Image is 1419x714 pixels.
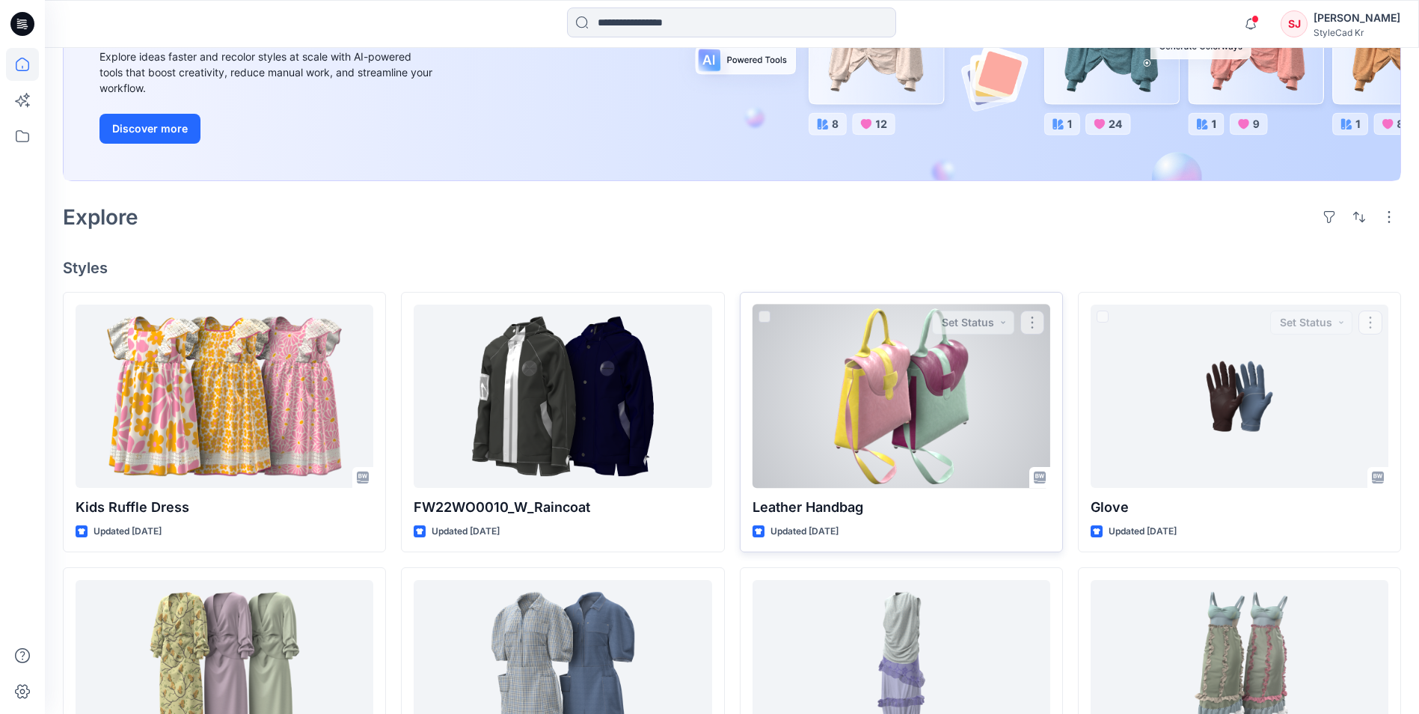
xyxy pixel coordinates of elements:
[1314,27,1400,38] div: StyleCad Kr
[76,497,373,518] p: Kids Ruffle Dress
[99,114,200,144] button: Discover more
[1109,524,1177,540] p: Updated [DATE]
[1091,497,1388,518] p: Glove
[1091,305,1388,488] a: Glove
[94,524,162,540] p: Updated [DATE]
[753,497,1050,518] p: Leather Handbag
[753,305,1050,488] a: Leather Handbag
[1281,10,1308,37] div: SJ
[414,305,711,488] a: FW22WO0010_W_Raincoat
[432,524,500,540] p: Updated [DATE]
[76,305,373,488] a: Kids Ruffle Dress
[99,49,436,96] div: Explore ideas faster and recolor styles at scale with AI-powered tools that boost creativity, red...
[99,114,436,144] a: Discover more
[414,497,711,518] p: FW22WO0010_W_Raincoat
[63,205,138,229] h2: Explore
[1314,9,1400,27] div: [PERSON_NAME]
[770,524,839,540] p: Updated [DATE]
[63,259,1401,277] h4: Styles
